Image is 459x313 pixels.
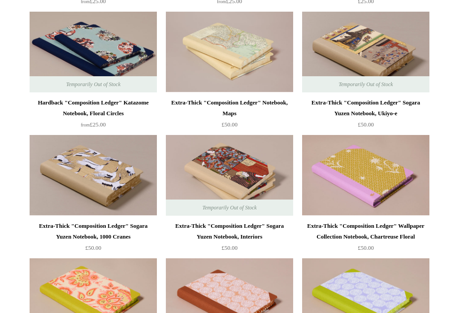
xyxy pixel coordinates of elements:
[221,245,238,252] span: £50.00
[304,98,427,119] div: Extra-Thick "Composition Ledger" Sogara Yuzen Notebook, Ukiyo-e
[302,98,429,135] a: Extra-Thick "Composition Ledger" Sogara Yuzen Notebook, Ukiyo-e £50.00
[85,245,101,252] span: £50.00
[30,135,157,216] a: Extra-Thick "Composition Ledger" Sogara Yuzen Notebook, 1000 Cranes Extra-Thick "Composition Ledg...
[30,221,157,258] a: Extra-Thick "Composition Ledger" Sogara Yuzen Notebook, 1000 Cranes £50.00
[358,245,374,252] span: £50.00
[193,200,265,216] span: Temporarily Out of Stock
[168,98,291,119] div: Extra-Thick "Composition Ledger" Notebook, Maps
[166,135,293,216] a: Extra-Thick "Composition Ledger" Sogara Yuzen Notebook, Interiors Extra-Thick "Composition Ledger...
[166,135,293,216] img: Extra-Thick "Composition Ledger" Sogara Yuzen Notebook, Interiors
[302,12,429,93] a: Extra-Thick "Composition Ledger" Sogara Yuzen Notebook, Ukiyo-e Extra-Thick "Composition Ledger" ...
[30,98,157,135] a: Hardback "Composition Ledger" Katazome Notebook, Floral Circles from£25.00
[30,12,157,93] img: Hardback "Composition Ledger" Katazome Notebook, Floral Circles
[81,122,106,128] span: £25.00
[302,135,429,216] img: Extra-Thick "Composition Ledger" Wallpaper Collection Notebook, Chartreuse Floral
[30,12,157,93] a: Hardback "Composition Ledger" Katazome Notebook, Floral Circles Hardback "Composition Ledger" Kat...
[81,123,90,128] span: from
[302,221,429,258] a: Extra-Thick "Composition Ledger" Wallpaper Collection Notebook, Chartreuse Floral £50.00
[30,135,157,216] img: Extra-Thick "Composition Ledger" Sogara Yuzen Notebook, 1000 Cranes
[166,98,293,135] a: Extra-Thick "Composition Ledger" Notebook, Maps £50.00
[304,221,427,243] div: Extra-Thick "Composition Ledger" Wallpaper Collection Notebook, Chartreuse Floral
[166,12,293,93] a: Extra-Thick "Composition Ledger" Notebook, Maps Extra-Thick "Composition Ledger" Notebook, Maps
[166,221,293,258] a: Extra-Thick "Composition Ledger" Sogara Yuzen Notebook, Interiors £50.00
[221,122,238,128] span: £50.00
[329,77,402,93] span: Temporarily Out of Stock
[57,77,129,93] span: Temporarily Out of Stock
[358,122,374,128] span: £50.00
[32,98,155,119] div: Hardback "Composition Ledger" Katazome Notebook, Floral Circles
[302,12,429,93] img: Extra-Thick "Composition Ledger" Sogara Yuzen Notebook, Ukiyo-e
[168,221,291,243] div: Extra-Thick "Composition Ledger" Sogara Yuzen Notebook, Interiors
[32,221,155,243] div: Extra-Thick "Composition Ledger" Sogara Yuzen Notebook, 1000 Cranes
[302,135,429,216] a: Extra-Thick "Composition Ledger" Wallpaper Collection Notebook, Chartreuse Floral Extra-Thick "Co...
[166,12,293,93] img: Extra-Thick "Composition Ledger" Notebook, Maps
